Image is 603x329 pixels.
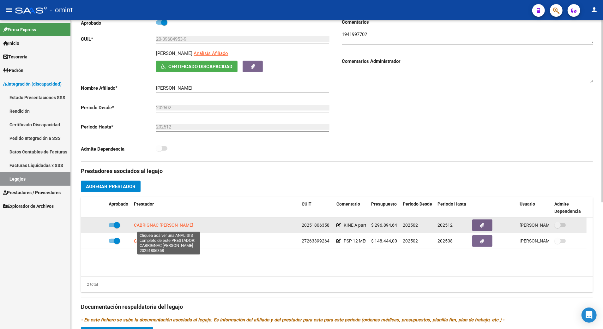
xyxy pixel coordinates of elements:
[156,50,192,57] p: [PERSON_NAME]
[400,197,435,218] datatable-header-cell: Periodo Desde
[344,223,417,228] span: KINE A partir de julio 32 sesiones mes
[3,203,54,210] span: Explorador de Archivos
[342,19,593,26] h3: Comentarios
[520,223,569,228] span: [PERSON_NAME] [DATE]
[437,223,453,228] span: 202512
[302,223,329,228] span: 20251806358
[81,123,156,130] p: Periodo Hasta
[369,197,400,218] datatable-header-cell: Presupuesto
[81,281,98,288] div: 2 total
[81,146,156,153] p: Admite Dependencia
[86,184,136,189] span: Agregar Prestador
[134,223,193,228] span: CABRIGNAC [PERSON_NAME]
[517,197,552,218] datatable-header-cell: Usuario
[168,64,232,69] span: Certificado Discapacidad
[131,197,299,218] datatable-header-cell: Prestador
[194,51,228,56] span: Análisis Afiliado
[403,238,418,243] span: 202502
[371,238,397,243] span: $ 148.444,00
[344,238,368,243] span: PSP 12 MES
[3,26,36,33] span: Firma Express
[403,223,418,228] span: 202502
[3,81,62,87] span: Integración (discapacidad)
[342,58,593,65] h3: Comentarios Administrador
[520,238,569,243] span: [PERSON_NAME] [DATE]
[3,189,61,196] span: Prestadores / Proveedores
[81,317,504,323] i: - En este fichero se sube la documentación asociada al legajo. Es información del afiliado y del ...
[50,3,73,17] span: - omint
[590,6,598,14] mat-icon: person
[302,201,311,206] span: CUIT
[81,181,141,192] button: Agregar Prestador
[134,238,170,243] span: CORTESE CECILIA
[520,201,535,206] span: Usuario
[109,201,128,206] span: Aprobado
[582,308,597,323] div: Open Intercom Messenger
[156,61,238,72] button: Certificado Discapacidad
[106,197,131,218] datatable-header-cell: Aprobado
[334,197,369,218] datatable-header-cell: Comentario
[81,85,156,92] p: Nombre Afiliado
[81,104,156,111] p: Periodo Desde
[554,201,581,214] span: Admite Dependencia
[435,197,470,218] datatable-header-cell: Periodo Hasta
[81,302,593,311] h3: Documentación respaldatoria del legajo
[299,197,334,218] datatable-header-cell: CUIT
[302,238,329,243] span: 27263399264
[3,67,23,74] span: Padrón
[3,53,27,60] span: Tesorería
[336,201,360,206] span: Comentario
[437,201,466,206] span: Periodo Hasta
[81,36,156,43] p: CUIL
[403,201,432,206] span: Periodo Desde
[552,197,587,218] datatable-header-cell: Admite Dependencia
[371,223,397,228] span: $ 296.894,64
[371,201,397,206] span: Presupuesto
[3,40,19,47] span: Inicio
[5,6,13,14] mat-icon: menu
[134,201,154,206] span: Prestador
[437,238,453,243] span: 202508
[81,167,593,176] h3: Prestadores asociados al legajo
[81,20,156,27] p: Aprobado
